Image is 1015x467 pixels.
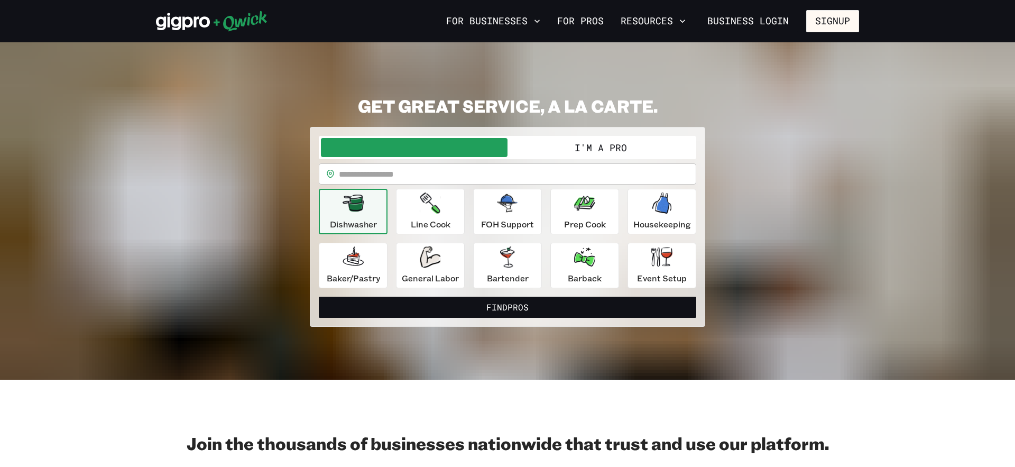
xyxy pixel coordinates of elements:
[487,272,529,285] p: Bartender
[550,243,619,288] button: Barback
[396,243,465,288] button: General Labor
[319,297,696,318] button: FindPros
[327,272,380,285] p: Baker/Pastry
[473,243,542,288] button: Bartender
[564,218,606,231] p: Prep Cook
[616,12,690,30] button: Resources
[319,189,387,234] button: Dishwasher
[568,272,602,285] p: Barback
[411,218,450,231] p: Line Cook
[402,272,459,285] p: General Labor
[330,218,377,231] p: Dishwasher
[553,12,608,30] a: For Pros
[637,272,687,285] p: Event Setup
[698,10,798,32] a: Business Login
[508,138,694,157] button: I'm a Pro
[319,243,387,288] button: Baker/Pastry
[321,138,508,157] button: I'm a Business
[628,243,696,288] button: Event Setup
[633,218,691,231] p: Housekeeping
[806,10,859,32] button: Signup
[396,189,465,234] button: Line Cook
[550,189,619,234] button: Prep Cook
[156,433,859,454] h2: Join the thousands of businesses nationwide that trust and use our platform.
[442,12,545,30] button: For Businesses
[310,95,705,116] h2: GET GREAT SERVICE, A LA CARTE.
[481,218,534,231] p: FOH Support
[473,189,542,234] button: FOH Support
[628,189,696,234] button: Housekeeping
